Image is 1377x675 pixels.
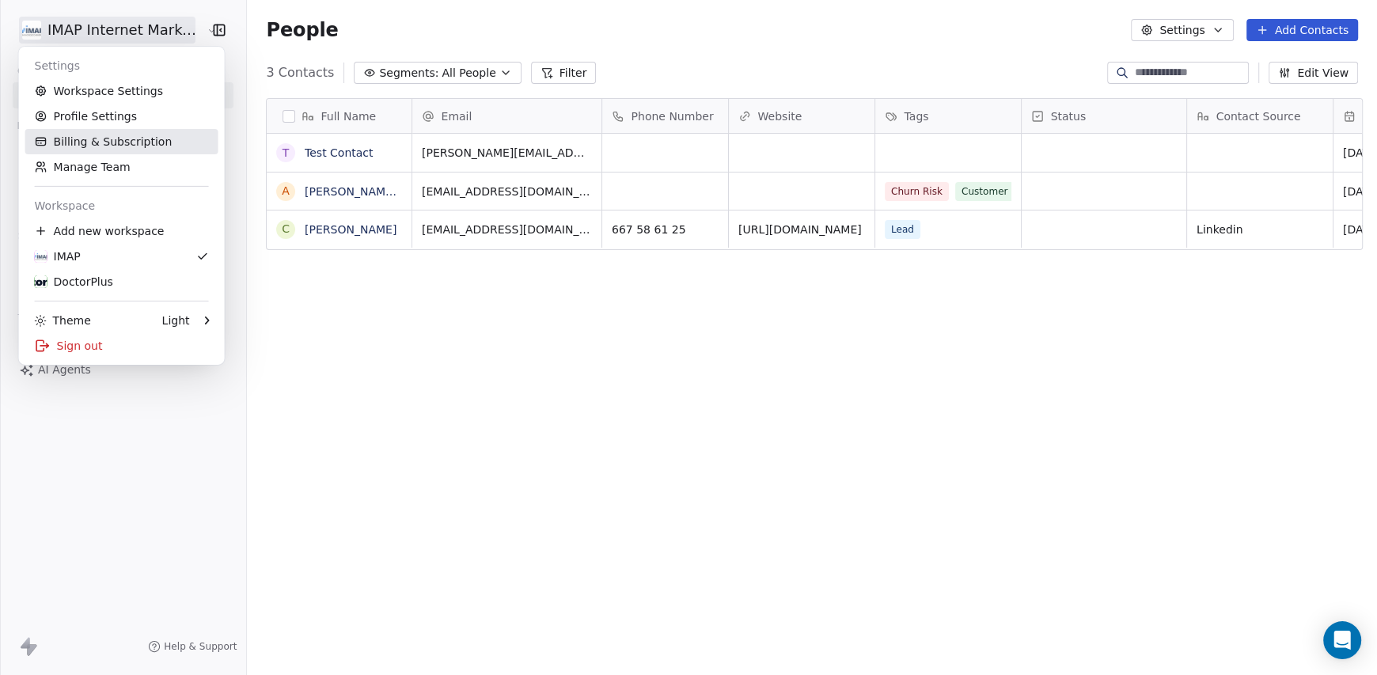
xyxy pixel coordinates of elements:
a: Manage Team [25,154,218,180]
a: Workspace Settings [25,78,218,104]
img: logo-Doctor-Plus.jpg [35,275,47,288]
div: Sign out [25,333,218,358]
div: DoctorPlus [35,274,113,290]
div: Add new workspace [25,218,218,244]
div: Light [162,313,190,328]
div: Theme [35,313,91,328]
a: Profile Settings [25,104,218,129]
a: Billing & Subscription [25,129,218,154]
div: Settings [25,53,218,78]
div: Workspace [25,193,218,218]
img: IMAP_Logo_ok.jpg [35,250,47,263]
div: IMAP [35,248,81,264]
